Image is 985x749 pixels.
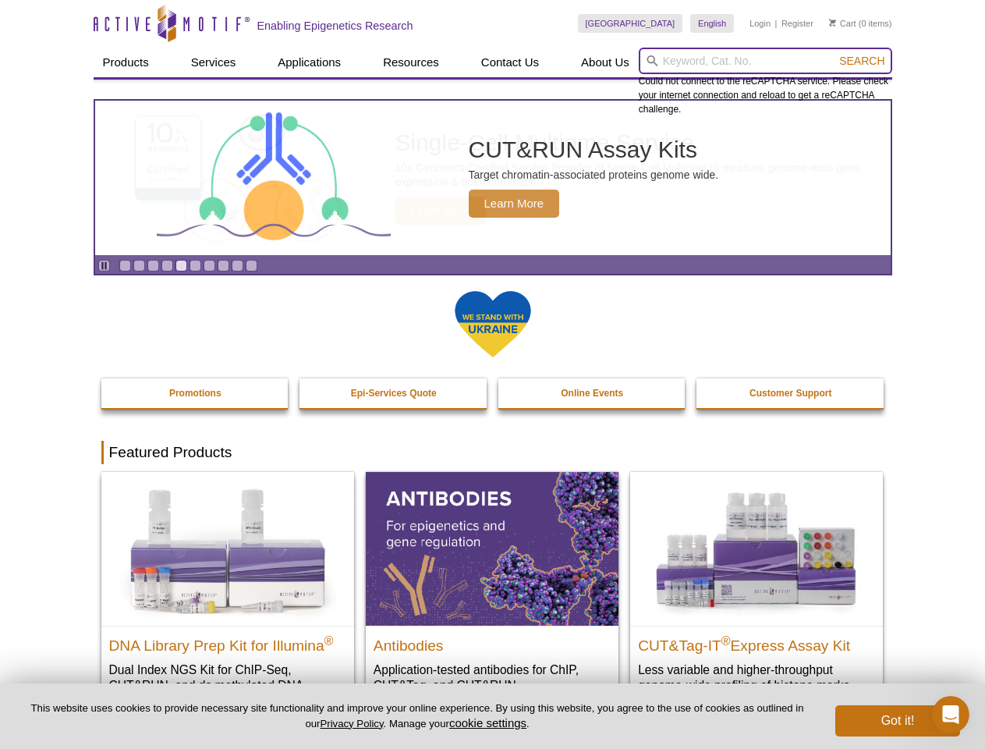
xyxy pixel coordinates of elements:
a: Epi-Services Quote [299,378,488,408]
a: CUT&RUN Assay Kits CUT&RUN Assay Kits Target chromatin-associated proteins genome wide. Learn More [95,101,891,255]
p: Less variable and higher-throughput genome-wide profiling of histone marks​. [638,662,875,694]
a: Register [781,18,813,29]
li: (0 items) [829,14,892,33]
h2: Enabling Epigenetics Research [257,19,413,33]
a: Resources [374,48,448,77]
a: Go to slide 4 [161,260,173,272]
p: Target chromatin-associated proteins genome wide. [469,168,719,182]
a: Applications [268,48,350,77]
strong: Customer Support [749,388,831,399]
button: Got it! [835,705,960,737]
a: Privacy Policy [320,718,383,729]
h2: Featured Products [101,441,884,464]
img: DNA Library Prep Kit for Illumina [101,472,354,625]
a: Go to slide 1 [119,260,131,272]
a: Go to slide 6 [190,260,201,272]
img: All Antibodies [366,472,618,625]
span: Search [839,55,884,67]
h2: DNA Library Prep Kit for Illumina [109,630,346,654]
button: cookie settings [449,716,526,729]
a: About Us [572,48,639,77]
h2: CUT&RUN Assay Kits [469,138,719,162]
a: DNA Library Prep Kit for Illumina DNA Library Prep Kit for Illumina® Dual Index NGS Kit for ChIP-... [101,472,354,724]
a: [GEOGRAPHIC_DATA] [578,14,683,33]
div: Could not connect to the reCAPTCHA service. Please check your internet connection and reload to g... [639,48,892,116]
a: Online Events [498,378,687,408]
sup: ® [721,634,731,647]
a: Cart [829,18,856,29]
a: Login [749,18,771,29]
a: Services [182,48,246,77]
a: Go to slide 5 [175,260,187,272]
a: English [690,14,734,33]
a: Go to slide 8 [218,260,229,272]
a: Go to slide 3 [147,260,159,272]
button: Search [834,54,889,68]
strong: Promotions [169,388,221,399]
iframe: Intercom live chat [932,696,969,733]
input: Keyword, Cat. No. [639,48,892,74]
a: CUT&Tag-IT® Express Assay Kit CUT&Tag-IT®Express Assay Kit Less variable and higher-throughput ge... [630,472,883,708]
span: Learn More [469,190,560,218]
a: Go to slide 10 [246,260,257,272]
a: Go to slide 7 [204,260,215,272]
a: Customer Support [696,378,885,408]
sup: ® [324,634,334,647]
a: Contact Us [472,48,548,77]
article: CUT&RUN Assay Kits [95,101,891,255]
h2: CUT&Tag-IT Express Assay Kit [638,630,875,654]
p: Application-tested antibodies for ChIP, CUT&Tag, and CUT&RUN. [374,662,611,694]
strong: Epi-Services Quote [351,388,437,399]
li: | [775,14,778,33]
p: This website uses cookies to provide necessary site functionality and improve your online experie... [25,701,810,731]
a: Go to slide 2 [133,260,145,272]
a: Go to slide 9 [232,260,243,272]
img: We Stand With Ukraine [454,289,532,359]
a: Promotions [101,378,290,408]
p: Dual Index NGS Kit for ChIP-Seq, CUT&RUN, and ds methylated DNA assays. [109,662,346,709]
img: CUT&Tag-IT® Express Assay Kit [630,472,883,625]
img: Your Cart [829,19,836,27]
a: Toggle autoplay [98,260,110,272]
a: Products [94,48,158,77]
strong: Online Events [561,388,623,399]
img: CUT&RUN Assay Kits [157,107,391,250]
h2: Antibodies [374,630,611,654]
a: All Antibodies Antibodies Application-tested antibodies for ChIP, CUT&Tag, and CUT&RUN. [366,472,618,708]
